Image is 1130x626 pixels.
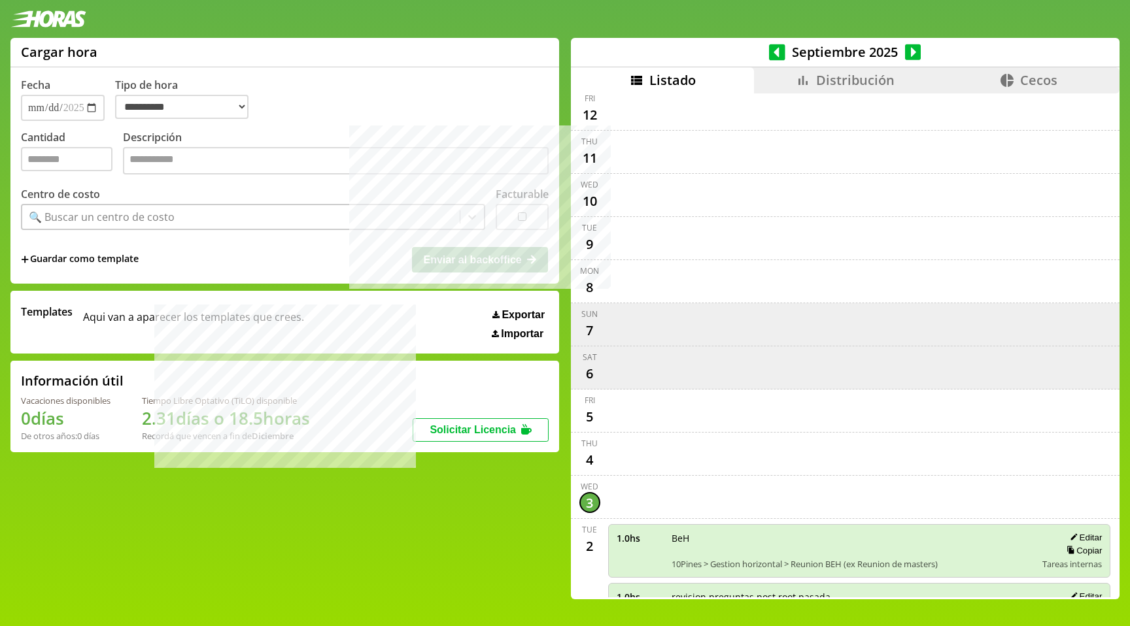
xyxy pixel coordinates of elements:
span: Exportar [502,309,545,321]
div: Sat [583,352,597,363]
label: Cantidad [21,130,123,178]
div: 12 [579,104,600,125]
label: Descripción [123,130,549,178]
div: 9 [579,233,600,254]
textarea: Descripción [123,147,549,174]
div: De otros años: 0 días [21,430,111,442]
span: +Guardar como template [21,252,139,267]
div: Tue [582,524,597,535]
div: 11 [579,147,600,168]
span: + [21,252,29,267]
label: Tipo de hora [115,78,259,121]
span: 1.0 hs [617,591,662,603]
span: Cecos [1020,71,1057,89]
div: 6 [579,363,600,384]
b: Diciembre [252,430,294,442]
div: 8 [579,276,600,297]
span: Listado [649,71,696,89]
span: Tareas internas [1042,558,1102,570]
div: Vacaciones disponibles [21,395,111,406]
div: Thu [581,438,598,449]
div: Fri [585,93,595,104]
h1: 2.31 días o 18.5 horas [142,406,310,430]
span: Aqui van a aparecer los templates que crees. [83,305,304,340]
h2: Información útil [21,372,124,389]
input: Cantidad [21,147,112,171]
span: Distribución [816,71,895,89]
label: Facturable [496,187,549,201]
button: Exportar [488,308,549,321]
div: Fri [585,395,595,406]
div: 3 [579,492,600,513]
div: 2 [579,535,600,556]
div: Recordá que vencen a fin de [142,430,310,442]
div: Mon [580,265,599,276]
div: 5 [579,406,600,427]
button: Editar [1066,591,1102,602]
button: Editar [1066,532,1102,543]
div: 7 [579,320,600,340]
span: 1.0 hs [617,532,662,544]
select: Tipo de hora [115,95,248,119]
h1: Cargar hora [21,43,97,61]
span: Septiembre 2025 [785,43,905,61]
div: scrollable content [571,93,1120,598]
button: Solicitar Licencia [413,418,549,442]
div: 4 [579,449,600,470]
span: Solicitar Licencia [430,424,516,435]
span: BeH [672,532,1034,544]
div: Thu [581,136,598,147]
div: 🔍 Buscar un centro de costo [29,210,175,224]
span: revision preguntas post root pasada [672,591,1034,603]
button: Copiar [1063,545,1102,556]
div: Sun [581,308,598,320]
div: Wed [581,481,598,492]
div: 10 [579,190,600,211]
h1: 0 días [21,406,111,430]
img: logotipo [10,10,86,27]
span: Templates [21,305,73,319]
span: 10Pines > Gestion horizontal > Reunion BEH (ex Reunion de masters) [672,558,1034,570]
span: Importar [501,328,543,340]
label: Centro de costo [21,187,100,201]
div: Tiempo Libre Optativo (TiLO) disponible [142,395,310,406]
div: Tue [582,222,597,233]
label: Fecha [21,78,50,92]
div: Wed [581,179,598,190]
